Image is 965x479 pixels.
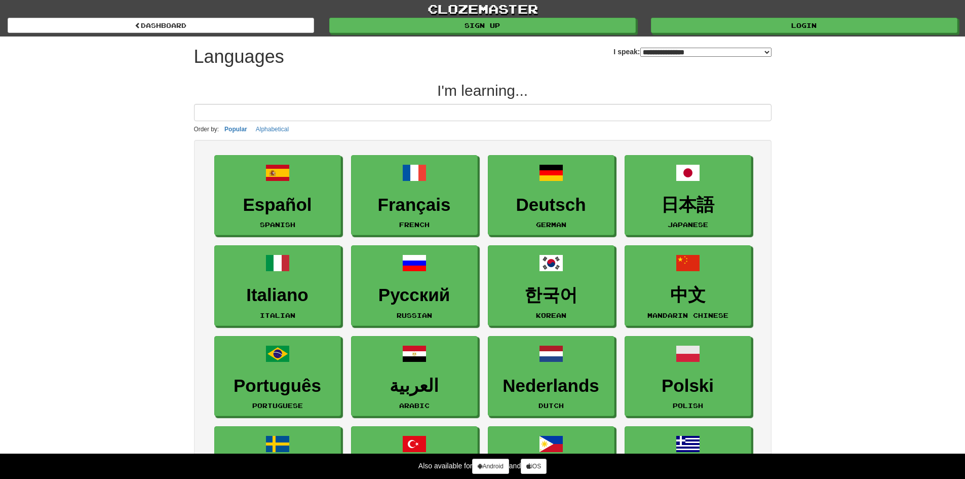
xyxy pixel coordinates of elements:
label: I speak: [613,47,771,57]
small: German [536,221,566,228]
h3: العربية [357,376,472,396]
a: РусскийRussian [351,245,478,326]
small: French [399,221,430,228]
h2: I'm learning... [194,82,771,99]
a: EspañolSpanish [214,155,341,236]
h3: Português [220,376,335,396]
a: NederlandsDutch [488,336,614,417]
a: PolskiPolish [625,336,751,417]
select: I speak: [640,48,771,57]
button: Popular [221,124,250,135]
a: 中文Mandarin Chinese [625,245,751,326]
a: Sign up [329,18,636,33]
button: Alphabetical [253,124,292,135]
small: Order by: [194,126,219,133]
h3: 中文 [630,285,746,305]
h3: 日本語 [630,195,746,215]
small: Russian [397,312,432,319]
h3: Русский [357,285,472,305]
small: Spanish [260,221,295,228]
h3: Deutsch [493,195,609,215]
a: DeutschGerman [488,155,614,236]
a: dashboard [8,18,314,33]
h3: Français [357,195,472,215]
a: 한국어Korean [488,245,614,326]
a: FrançaisFrench [351,155,478,236]
h3: Nederlands [493,376,609,396]
a: Android [472,459,509,474]
small: Dutch [538,402,564,409]
small: Polish [673,402,703,409]
small: Korean [536,312,566,319]
h1: Languages [194,47,284,67]
a: PortuguêsPortuguese [214,336,341,417]
a: ItalianoItalian [214,245,341,326]
small: Portuguese [252,402,303,409]
small: Japanese [668,221,708,228]
h3: 한국어 [493,285,609,305]
a: Login [651,18,957,33]
a: 日本語Japanese [625,155,751,236]
small: Italian [260,312,295,319]
small: Mandarin Chinese [647,312,728,319]
h3: Español [220,195,335,215]
a: العربيةArabic [351,336,478,417]
a: iOS [521,459,547,474]
h3: Polski [630,376,746,396]
small: Arabic [399,402,430,409]
h3: Italiano [220,285,335,305]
